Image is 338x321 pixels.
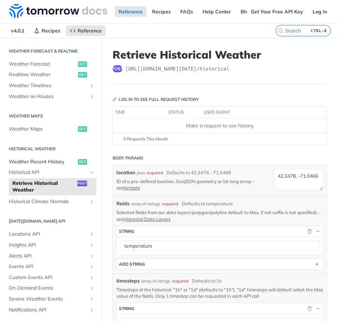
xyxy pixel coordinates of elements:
div: required [147,170,163,176]
a: Weather on RoutesShow subpages for Weather on Routes [5,91,96,102]
span: Historical API [9,169,87,176]
a: Historical Climate NormalsShow subpages for Historical Climate Normals [5,196,96,207]
button: string [117,303,323,314]
h2: Weather Forecast & realtime [5,48,96,54]
a: Weather TimelinesShow subpages for Weather Timelines [5,80,96,91]
button: string [117,226,323,237]
a: Reference [66,25,105,36]
span: Weather on Routes [9,93,87,100]
div: required [162,201,178,207]
a: Alerts APIShow subpages for Alerts API [5,251,96,261]
span: Insights API [9,242,87,249]
div: Make a request to see history. [116,122,324,129]
button: Hide [314,228,321,235]
button: Hide subpages for Historical API [89,170,95,175]
a: Custom Events APIShow subpages for Custom Events API [5,272,96,283]
span: post [113,65,122,72]
a: Weather Recent Historyget [5,157,96,167]
span: Notifications API [9,307,87,314]
a: Weather Forecastget [5,59,96,69]
button: ADD string [117,259,323,269]
span: 0 Requests This Month [123,136,168,142]
span: Custom Events API [9,274,87,281]
span: Weather Forecast [9,61,76,68]
span: Reference [78,28,102,34]
span: v4.0.1 [7,25,28,36]
span: get [78,159,87,165]
div: Defaults to temperature [182,200,233,207]
h2: [DATE][DOMAIN_NAME] API [5,218,96,224]
div: Log in to see full request history [113,96,199,103]
textarea: 42.3478, -71.0466 [274,169,323,190]
div: string [119,306,134,311]
span: timesteps [116,277,140,285]
div: Defaults to 42.3478, -71.0466 [167,169,231,176]
svg: Key [113,97,117,102]
p: Timesteps of the historical: "1h" or "1d" (defaults to "1h"). "1d" timesteps will default select ... [116,286,323,299]
span: get [78,72,87,78]
div: required [172,278,188,284]
a: formats [123,185,140,190]
span: Historical Climate Normals [9,198,87,205]
a: Historical APIHide subpages for Historical API [5,167,96,178]
span: Severe Weather Events [9,296,87,303]
h1: Retrieve Historical Weather [113,48,327,61]
button: Show subpages for Historical Climate Normals [89,199,95,205]
button: Show subpages for Weather on Routes [89,94,95,99]
button: Show subpages for Locations API [89,231,95,237]
th: user agent [201,107,313,118]
button: Show subpages for Notifications API [89,307,95,313]
span: On-Demand Events [9,285,87,292]
span: Retrieve Historical Weather [12,180,76,194]
button: Show subpages for On-Demand Events [89,285,95,291]
svg: Search [278,28,283,34]
span: post [77,181,87,186]
span: Events API [9,263,87,270]
button: Delete [306,228,313,235]
button: Show subpages for Alerts API [89,253,95,259]
span: https://api.tomorrow.io/v4/historical [125,65,229,72]
a: Notifications APIShow subpages for Notifications API [5,305,96,315]
th: time [113,107,166,118]
a: Help Center [199,6,235,17]
a: FAQs [176,6,197,17]
a: Realtime Weatherget [5,69,96,80]
div: array of strings [141,278,170,284]
span: Alerts API [9,253,87,260]
h2: Historical Weather [5,146,96,152]
a: Weather Mapsget [5,124,96,134]
span: get [78,61,87,67]
button: Show subpages for Custom Events API [89,275,95,280]
div: array of strings [131,201,160,207]
div: string [119,229,134,234]
span: Realtime Weather [9,71,76,78]
a: Severe Weather EventsShow subpages for Severe Weather Events [5,294,96,304]
button: Hide [314,305,321,311]
button: Show subpages for Severe Weather Events [89,296,95,302]
div: json [137,170,145,176]
span: get [78,126,87,132]
button: Delete [306,305,313,311]
kbd: CTRL-K [309,27,329,34]
span: Locations API [9,231,87,238]
a: Reference [115,6,146,17]
div: Defaults to 1h [192,278,222,285]
span: Weather Recent History [9,158,76,165]
a: On-Demand EventsShow subpages for On-Demand Events [5,283,96,293]
a: Events APIShow subpages for Events API [5,261,96,272]
div: Body Params [113,155,143,161]
label: location [116,169,135,176]
button: Show subpages for Weather Timelines [89,83,95,89]
button: Show subpages for Insights API [89,242,95,248]
a: Historical Data Layers [123,216,170,222]
div: ADD string [119,261,145,267]
a: Retrieve Historical Weatherpost [9,178,96,195]
th: status [166,107,201,118]
a: Recipes [148,6,175,17]
span: Recipes [42,28,60,34]
a: Get Your Free API Key [247,6,307,17]
span: Weather Maps [9,126,76,133]
img: Tomorrow.io Weather API Docs [9,4,107,18]
a: Insights APIShow subpages for Insights API [5,240,96,250]
a: Blog [237,6,255,17]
